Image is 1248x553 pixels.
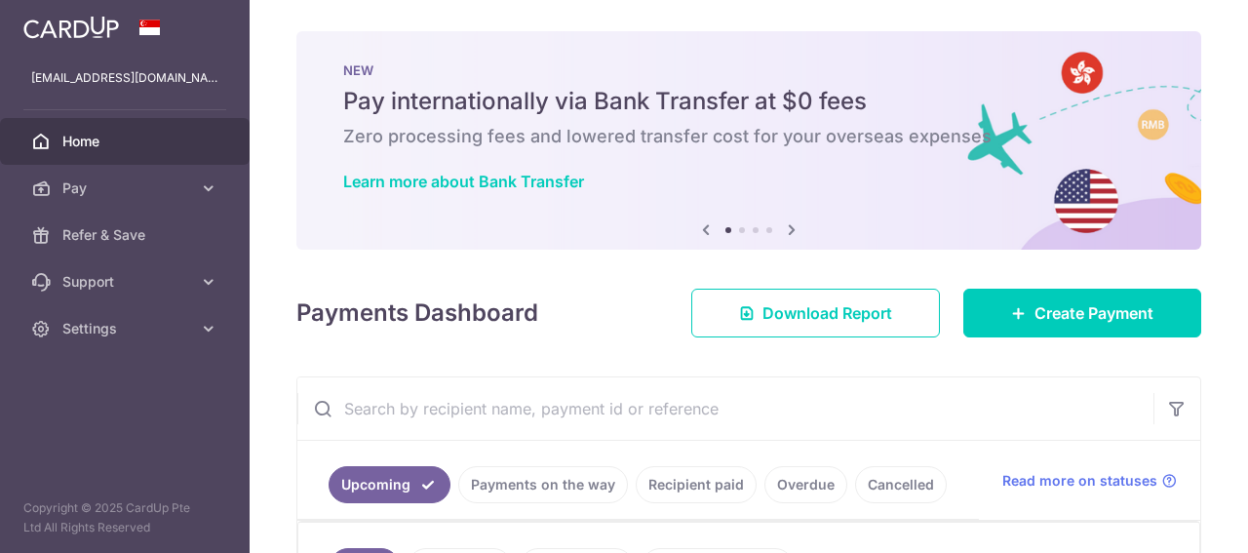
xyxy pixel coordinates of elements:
[343,62,1154,78] p: NEW
[762,301,892,325] span: Download Report
[296,31,1201,250] img: Bank transfer banner
[855,466,947,503] a: Cancelled
[343,86,1154,117] h5: Pay internationally via Bank Transfer at $0 fees
[23,16,119,39] img: CardUp
[764,466,847,503] a: Overdue
[458,466,628,503] a: Payments on the way
[343,125,1154,148] h6: Zero processing fees and lowered transfer cost for your overseas expenses
[329,466,450,503] a: Upcoming
[297,377,1153,440] input: Search by recipient name, payment id or reference
[62,319,191,338] span: Settings
[62,178,191,198] span: Pay
[62,225,191,245] span: Refer & Save
[343,172,584,191] a: Learn more about Bank Transfer
[31,68,218,88] p: [EMAIL_ADDRESS][DOMAIN_NAME]
[1002,471,1157,491] span: Read more on statuses
[296,296,538,331] h4: Payments Dashboard
[1002,471,1177,491] a: Read more on statuses
[963,289,1201,337] a: Create Payment
[691,289,940,337] a: Download Report
[1034,301,1153,325] span: Create Payment
[62,272,191,292] span: Support
[636,466,757,503] a: Recipient paid
[62,132,191,151] span: Home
